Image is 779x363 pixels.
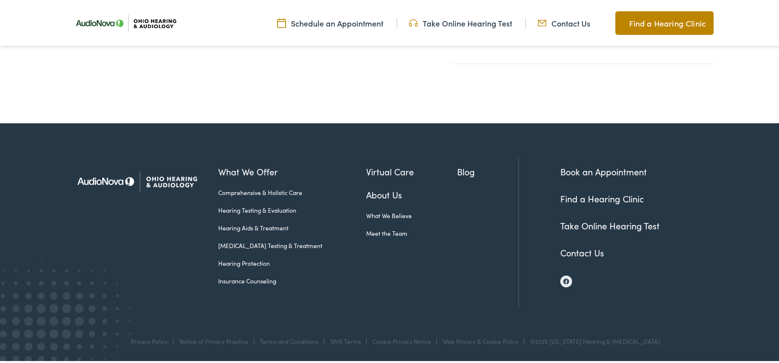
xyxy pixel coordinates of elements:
[560,218,660,230] a: Take Online Hearing Test
[366,227,458,236] a: Meet the Team
[218,164,366,177] a: What We Offer
[560,164,647,176] a: Book an Appointment
[409,16,512,27] a: Take Online Hearing Test
[277,16,286,27] img: Calendar Icon to schedule a hearing appointment in Cincinnati, OH
[560,191,644,203] a: Find a Hearing Clinic
[526,336,661,343] div: ©2025 [US_STATE] Hearing & [MEDICAL_DATA]
[69,156,204,204] img: Ohio Hearing & Audiology
[218,275,366,284] a: Insurance Counseling
[366,187,458,200] a: About Us
[373,335,432,344] a: Cookie Privacy Notice
[443,335,519,344] a: Web Privacy & Cookie Policy
[218,204,366,213] a: Hearing Testing & Evaluation
[218,222,366,231] a: Hearing Aids & Treatment
[538,16,547,27] img: Mail icon representing email contact with Ohio Hearing in Cincinnati, OH
[260,335,319,344] a: Terms and Conditions
[615,10,714,33] a: Find a Hearing Clinic
[180,335,249,344] a: Notice of Privacy Practice
[560,245,604,257] a: Contact Us
[615,16,624,28] img: Map pin icon to find Ohio Hearing & Audiology in Cincinnati, OH
[218,257,366,266] a: Hearing Protection
[538,16,590,27] a: Contact Us
[457,164,519,177] a: Blog
[563,277,569,283] img: Facebook icon for Ohio Hearing & Audiology in Cincinnati, OH
[409,16,418,27] img: Headphones icone to schedule online hearing test in Cincinnati, OH
[218,187,366,195] a: Comprehensive & Holistic Care
[277,16,383,27] a: Schedule an Appointment
[131,335,168,344] a: Privacy Policy
[366,164,458,177] a: Virtual Care
[331,335,361,344] a: SMS Terms
[218,240,366,249] a: [MEDICAL_DATA] Testing & Treatment
[366,210,458,219] a: What We Believe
